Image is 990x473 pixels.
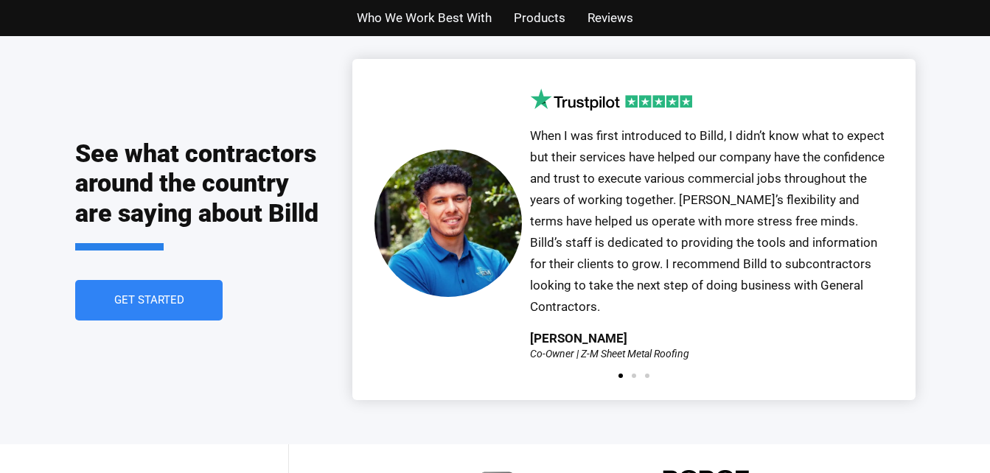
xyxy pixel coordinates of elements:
[530,348,689,359] div: Co-Owner | Z-M Sheet Metal Roofing
[618,374,623,378] span: Go to slide 1
[530,128,885,313] span: When I was first introduced to Billd, I didn’t know what to expect but their services have helped...
[75,139,323,250] h2: See what contractors around the country are saying about Billd
[374,88,893,358] div: 1 / 3
[114,295,184,306] span: Get Started
[75,280,223,320] a: Get Started
[530,332,627,345] div: [PERSON_NAME]
[632,374,636,378] span: Go to slide 2
[645,374,649,378] span: Go to slide 3
[514,7,565,29] a: Products
[588,7,633,29] a: Reviews
[357,7,492,29] a: Who We Work Best With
